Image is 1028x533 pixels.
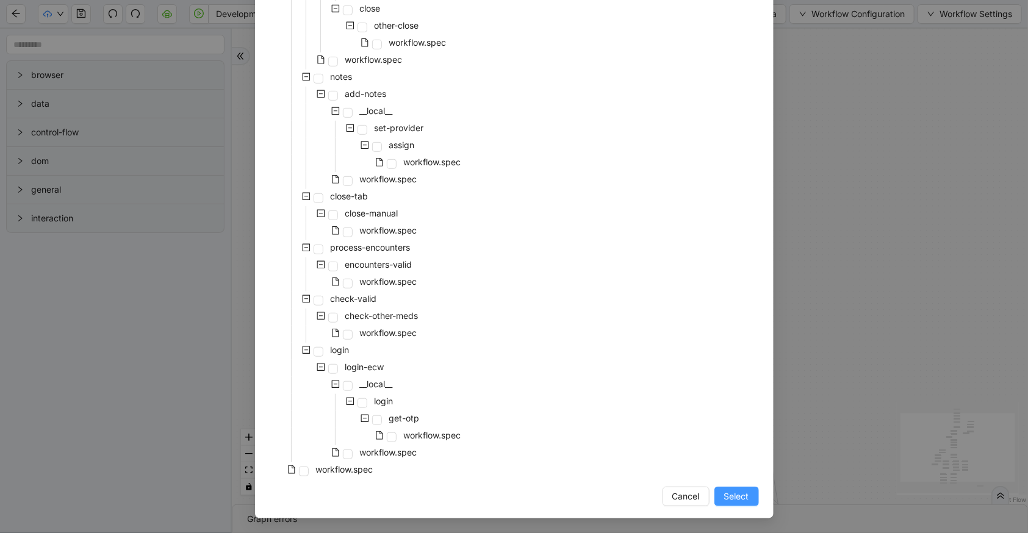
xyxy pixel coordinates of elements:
[389,413,420,423] span: get-otp
[358,223,420,238] span: workflow.spec
[331,71,353,82] span: notes
[316,464,373,474] span: workflow.spec
[375,20,419,30] span: other-close
[724,490,749,503] span: Select
[343,52,405,67] span: workflow.spec
[345,362,384,372] span: login-ecw
[343,360,387,374] span: login-ecw
[328,189,371,204] span: close-tab
[375,431,384,440] span: file
[345,54,403,65] span: workflow.spec
[331,226,340,235] span: file
[343,206,401,221] span: close-manual
[302,192,311,201] span: minus-square
[361,141,369,149] span: minus-square
[360,106,393,116] span: __local__
[387,411,422,426] span: get-otp
[343,257,415,272] span: encounters-valid
[302,295,311,303] span: minus-square
[358,1,383,16] span: close
[360,379,393,389] span: __local__
[328,240,413,255] span: process-encounters
[331,4,340,13] span: minus-square
[287,465,296,474] span: file
[375,158,384,166] span: file
[331,293,377,304] span: check-valid
[317,90,325,98] span: minus-square
[361,414,369,423] span: minus-square
[360,447,417,457] span: workflow.spec
[714,487,759,506] button: Select
[345,310,419,321] span: check-other-meds
[360,225,417,235] span: workflow.spec
[372,121,426,135] span: set-provider
[331,191,368,201] span: close-tab
[361,38,369,47] span: file
[346,397,354,406] span: minus-square
[358,445,420,460] span: workflow.spec
[331,107,340,115] span: minus-square
[331,448,340,457] span: file
[343,309,421,323] span: check-other-meds
[360,327,417,338] span: workflow.spec
[343,87,389,101] span: add-notes
[302,73,311,81] span: minus-square
[331,380,340,388] span: minus-square
[375,396,394,406] span: login
[360,276,417,287] span: workflow.spec
[317,55,325,64] span: file
[331,329,340,337] span: file
[672,490,700,503] span: Cancel
[328,70,355,84] span: notes
[358,172,420,187] span: workflow.spec
[389,37,447,48] span: workflow.spec
[317,312,325,320] span: minus-square
[314,462,376,477] span: workflow.spec
[302,346,311,354] span: minus-square
[401,155,464,170] span: workflow.spec
[345,259,412,270] span: encounters-valid
[358,377,395,392] span: __local__
[360,3,381,13] span: close
[345,208,398,218] span: close-manual
[331,277,340,286] span: file
[317,209,325,218] span: minus-square
[401,428,464,443] span: workflow.spec
[358,274,420,289] span: workflow.spec
[328,292,379,306] span: check-valid
[387,35,449,50] span: workflow.spec
[331,175,340,184] span: file
[663,487,710,506] button: Cancel
[302,243,311,252] span: minus-square
[346,124,354,132] span: minus-square
[358,326,420,340] span: workflow.spec
[372,18,422,33] span: other-close
[404,430,461,440] span: workflow.spec
[358,104,395,118] span: __local__
[346,21,354,30] span: minus-square
[375,123,424,133] span: set-provider
[317,260,325,269] span: minus-square
[404,157,461,167] span: workflow.spec
[331,242,411,252] span: process-encounters
[360,174,417,184] span: workflow.spec
[387,138,417,152] span: assign
[345,88,387,99] span: add-notes
[331,345,350,355] span: login
[328,343,352,357] span: login
[372,394,396,409] span: login
[317,363,325,371] span: minus-square
[389,140,415,150] span: assign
